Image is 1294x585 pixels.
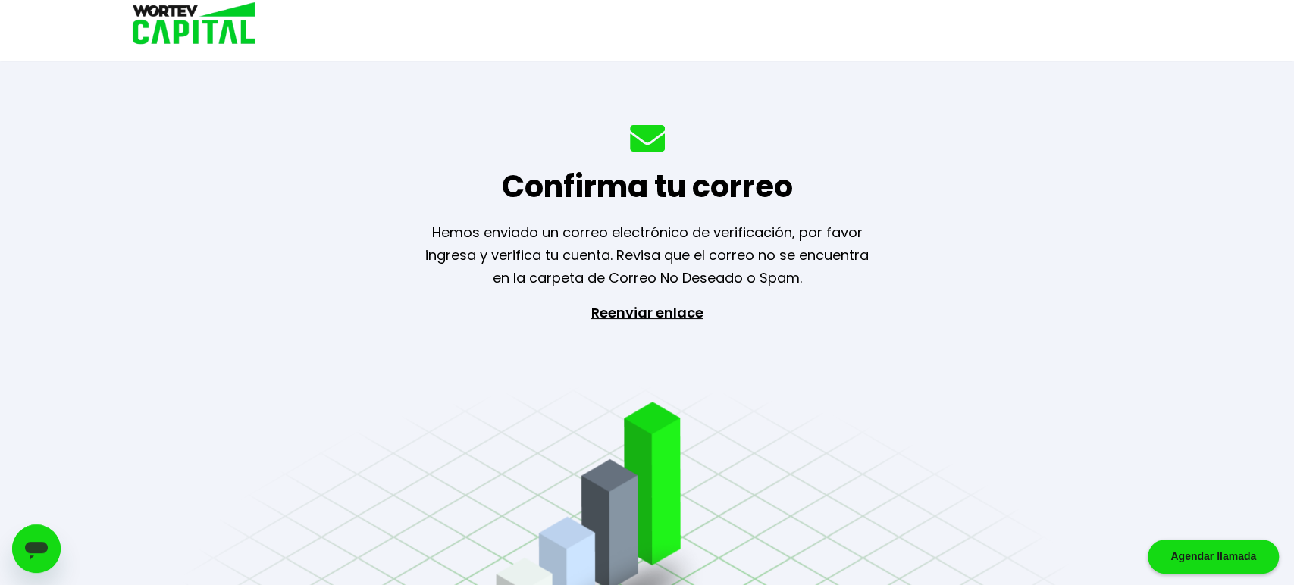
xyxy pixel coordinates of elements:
[406,221,888,289] p: Hemos enviado un correo electrónico de verificación, por favor ingresa y verifica tu cuenta. Revi...
[502,164,793,209] h1: Confirma tu correo
[578,302,717,461] p: Reenviar enlace
[1148,540,1279,574] div: Agendar llamada
[630,125,665,152] img: mail-icon.3fa1eb17.svg
[12,524,61,573] iframe: Botón para iniciar la ventana de mensajería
